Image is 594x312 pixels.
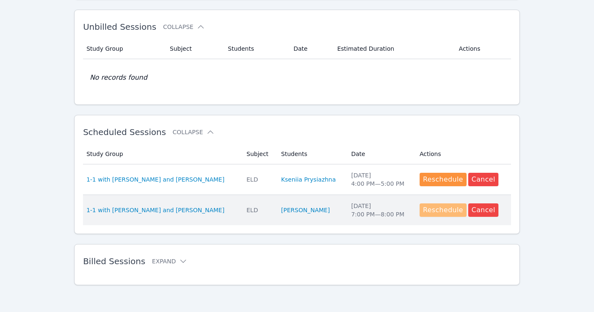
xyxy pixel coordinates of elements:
th: Students [223,39,289,59]
th: Subject [241,144,276,164]
th: Date [288,39,332,59]
a: [PERSON_NAME] [281,206,330,214]
a: Kseniia Prysiazhna [281,175,336,184]
th: Actions [454,39,511,59]
button: Cancel [468,173,499,186]
button: Collapse [163,23,205,31]
th: Actions [415,144,511,164]
span: Scheduled Sessions [83,127,166,137]
th: Date [346,144,415,164]
tr: 1-1 with [PERSON_NAME] and [PERSON_NAME]ELD[PERSON_NAME][DATE]7:00 PM—8:00 PMRescheduleCancel [83,195,511,225]
a: 1-1 with [PERSON_NAME] and [PERSON_NAME] [86,175,224,184]
button: Reschedule [420,203,467,217]
td: No records found [83,59,511,96]
th: Students [276,144,346,164]
th: Study Group [83,144,241,164]
div: ELD [246,175,271,184]
div: ELD [246,206,271,214]
div: [DATE] 7:00 PM — 8:00 PM [351,202,410,218]
a: 1-1 with [PERSON_NAME] and [PERSON_NAME] [86,206,224,214]
button: Expand [152,257,188,265]
button: Collapse [173,128,215,136]
th: Subject [165,39,223,59]
div: [DATE] 4:00 PM — 5:00 PM [351,171,410,188]
span: Billed Sessions [83,256,145,266]
button: Reschedule [420,173,467,186]
button: Cancel [468,203,499,217]
tr: 1-1 with [PERSON_NAME] and [PERSON_NAME]ELDKseniia Prysiazhna[DATE]4:00 PM—5:00 PMRescheduleCancel [83,164,511,195]
th: Estimated Duration [332,39,454,59]
span: Unbilled Sessions [83,22,156,32]
th: Study Group [83,39,165,59]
